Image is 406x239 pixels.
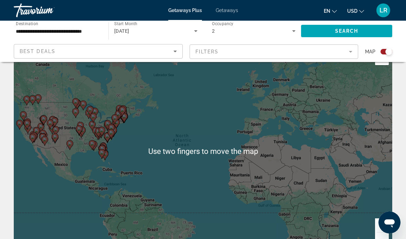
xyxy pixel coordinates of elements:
[216,8,238,13] a: Getaways
[301,25,392,37] button: Search
[365,47,375,56] span: Map
[375,218,389,232] button: Zoom in
[114,28,129,34] span: [DATE]
[114,21,137,26] span: Start Month
[378,211,400,233] iframe: Button to launch messaging window
[16,21,38,26] span: Destination
[347,8,357,14] span: USD
[14,1,83,19] a: Travorium
[20,49,55,54] span: Best Deals
[20,47,177,55] mat-select: Sort by
[335,28,359,34] span: Search
[190,44,359,59] button: Filter
[374,3,392,18] button: User Menu
[347,6,364,16] button: Change currency
[212,28,215,34] span: 2
[212,21,234,26] span: Occupancy
[324,6,337,16] button: Change language
[168,8,202,13] a: Getaways Plus
[324,8,330,14] span: en
[380,7,387,14] span: LR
